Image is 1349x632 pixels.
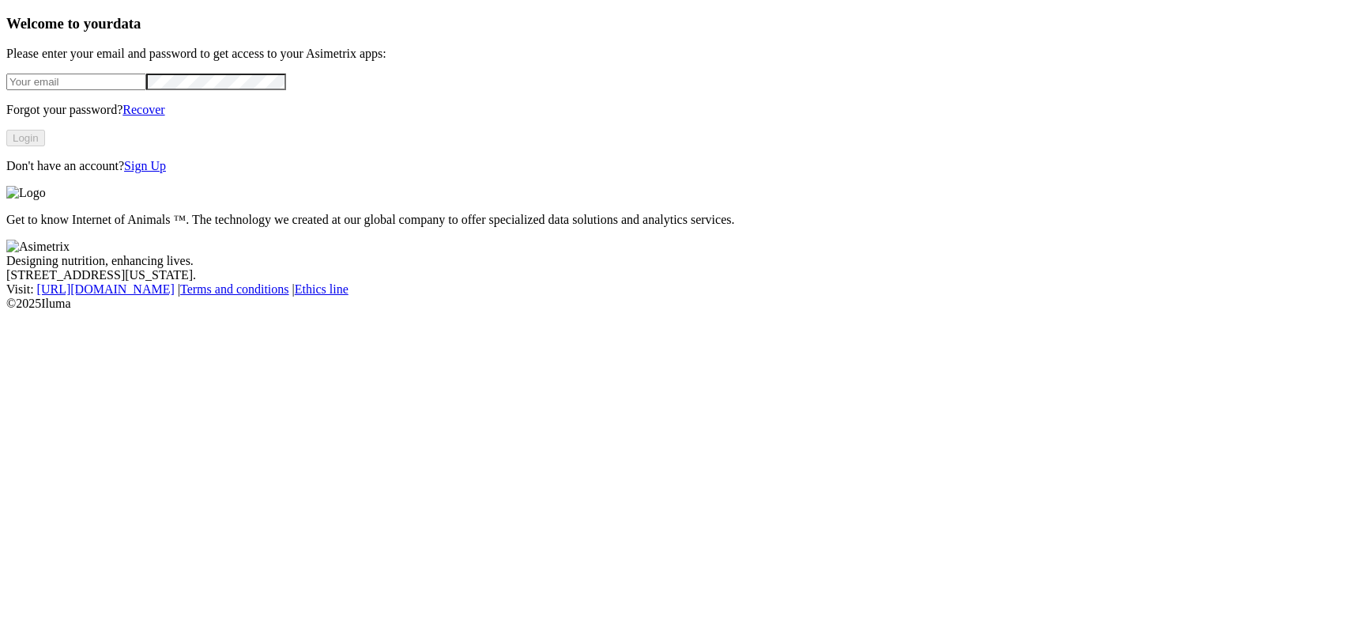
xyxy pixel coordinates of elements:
div: © 2025 Iluma [6,297,1343,311]
p: Please enter your email and password to get access to your Asimetrix apps: [6,47,1343,61]
a: Recover [122,103,164,116]
p: Don't have an account? [6,159,1343,173]
a: Ethics line [295,282,349,296]
p: Get to know Internet of Animals ™. The technology we created at our global company to offer speci... [6,213,1343,227]
button: Login [6,130,45,146]
img: Asimetrix [6,240,70,254]
h3: Welcome to your [6,15,1343,32]
span: data [113,15,141,32]
a: Terms and conditions [180,282,289,296]
img: Logo [6,186,46,200]
a: [URL][DOMAIN_NAME] [37,282,175,296]
div: [STREET_ADDRESS][US_STATE]. [6,268,1343,282]
p: Forgot your password? [6,103,1343,117]
input: Your email [6,74,146,90]
div: Designing nutrition, enhancing lives. [6,254,1343,268]
div: Visit : | | [6,282,1343,297]
a: Sign Up [124,159,166,172]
